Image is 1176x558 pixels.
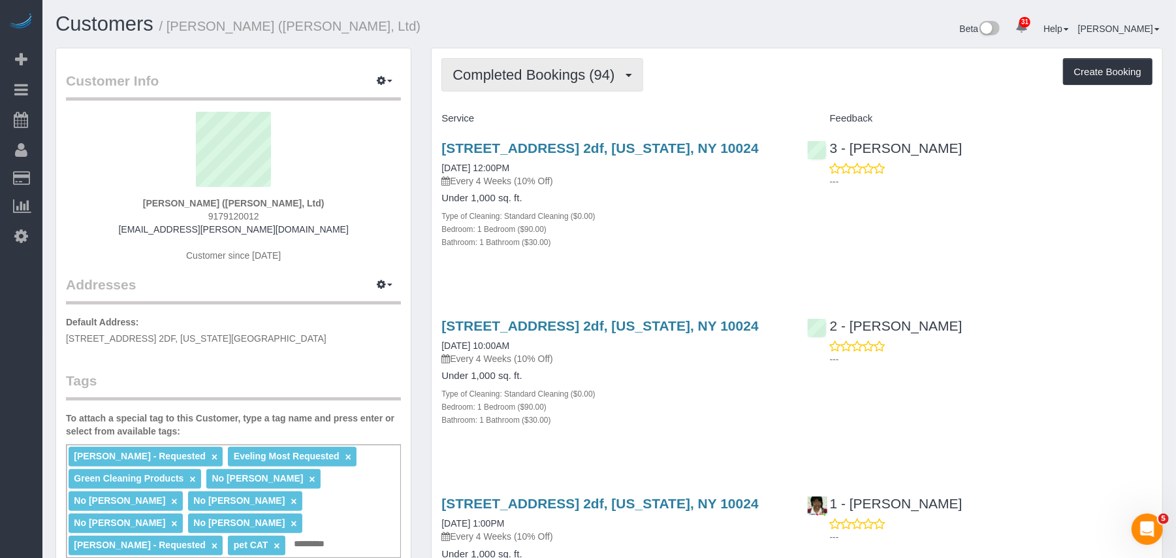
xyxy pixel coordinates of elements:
button: Create Booking [1063,58,1152,86]
small: Type of Cleaning: Standard Cleaning ($0.00) [441,389,595,399]
a: 3 - [PERSON_NAME] [807,140,962,156]
a: × [291,496,296,507]
a: [DATE] 1:00PM [441,518,504,529]
a: × [274,540,279,551]
a: [EMAIL_ADDRESS][PERSON_NAME][DOMAIN_NAME] [118,224,348,235]
a: 31 [1009,13,1034,42]
a: 1 - [PERSON_NAME] [807,496,962,511]
h4: Feedback [807,113,1152,124]
legend: Customer Info [66,71,401,101]
a: [DATE] 10:00AM [441,340,509,351]
a: × [171,518,177,529]
a: [STREET_ADDRESS] 2df, [US_STATE], NY 10024 [441,140,758,156]
p: Every 4 Weeks (10% Off) [441,352,787,365]
span: Customer since [DATE] [186,250,281,261]
strong: [PERSON_NAME] ([PERSON_NAME], Ltd) [143,198,325,208]
a: [STREET_ADDRESS] 2df, [US_STATE], NY 10024 [441,496,758,511]
small: Bedroom: 1 Bedroom ($90.00) [441,225,547,234]
a: × [171,496,177,507]
a: Help [1043,24,1069,34]
a: × [309,474,315,485]
a: × [345,451,351,463]
span: No [PERSON_NAME] [74,495,165,506]
p: --- [830,175,1152,188]
a: Customers [56,12,153,35]
img: 1 - Chanda Douglas [808,497,827,516]
span: Green Cleaning Products [74,473,183,484]
span: Eveling Most Requested [234,451,340,461]
p: Every 4 Weeks (10% Off) [441,174,787,188]
span: [PERSON_NAME] - Requested [74,540,205,550]
small: Bathroom: 1 Bathroom ($30.00) [441,416,550,425]
span: No [PERSON_NAME] [193,517,285,528]
h4: Service [441,113,787,124]
h4: Under 1,000 sq. ft. [441,193,787,204]
span: 5 [1158,514,1169,524]
a: 2 - [PERSON_NAME] [807,318,962,333]
span: [STREET_ADDRESS] 2DF, [US_STATE][GEOGRAPHIC_DATA] [66,333,326,344]
button: Completed Bookings (94) [441,58,643,91]
span: pet CAT [234,540,268,550]
img: Automaid Logo [8,13,34,31]
small: Bedroom: 1 Bedroom ($90.00) [441,402,547,412]
a: × [291,518,296,529]
a: [STREET_ADDRESS] 2df, [US_STATE], NY 10024 [441,318,758,333]
span: 31 [1019,17,1030,27]
a: [DATE] 12:00PM [441,163,509,173]
p: --- [830,531,1152,544]
p: --- [830,353,1152,366]
label: To attach a special tag to this Customer, type a tag name and press enter or select from availabl... [66,412,401,438]
small: Bathroom: 1 Bathroom ($30.00) [441,238,550,247]
a: × [212,540,217,551]
span: No [PERSON_NAME] [193,495,285,506]
legend: Tags [66,371,401,401]
label: Default Address: [66,316,139,329]
a: [PERSON_NAME] [1078,24,1160,34]
img: New interface [978,21,1000,38]
span: No [PERSON_NAME] [74,517,165,528]
span: No [PERSON_NAME] [212,473,303,484]
span: 9179120012 [208,211,259,222]
p: Every 4 Weeks (10% Off) [441,530,787,543]
small: Type of Cleaning: Standard Cleaning ($0.00) [441,212,595,221]
a: Beta [960,24,1000,34]
h4: Under 1,000 sq. ft. [441,370,787,382]
small: / [PERSON_NAME] ([PERSON_NAME], Ltd) [159,19,421,33]
span: [PERSON_NAME] - Requested [74,451,205,461]
a: × [212,451,217,463]
span: Completed Bookings (94) [453,67,621,83]
a: × [189,474,195,485]
iframe: Intercom live chat [1132,514,1163,545]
